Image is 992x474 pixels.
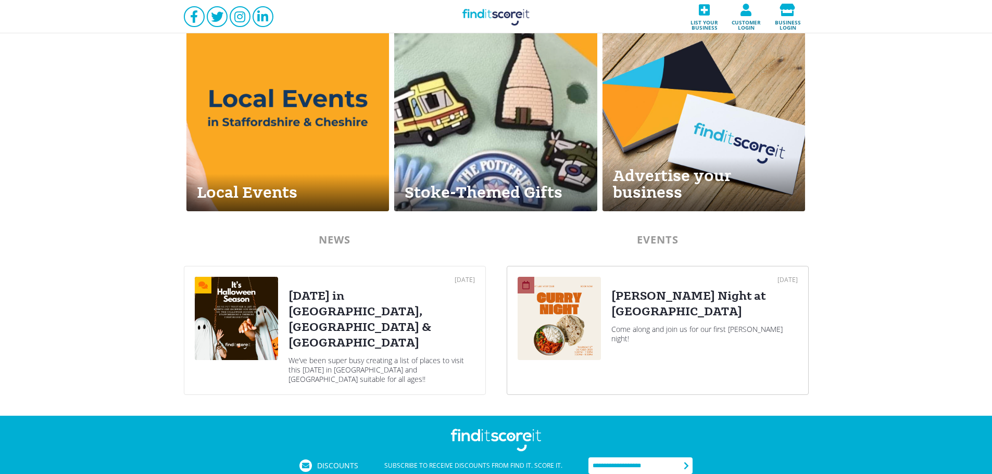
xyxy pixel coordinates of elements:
[611,288,798,319] div: [PERSON_NAME] Night at [GEOGRAPHIC_DATA]
[186,174,390,211] div: Local Events
[184,266,486,395] a: [DATE][DATE] in [GEOGRAPHIC_DATA], [GEOGRAPHIC_DATA] & [GEOGRAPHIC_DATA]We’ve been super busy cre...
[288,356,475,384] div: We’ve been super busy creating a list of places to visit this [DATE] in [GEOGRAPHIC_DATA] and [GE...
[184,235,486,245] div: NEWS
[767,1,809,33] a: Business login
[288,277,475,283] div: [DATE]
[394,21,597,211] a: Stoke-Themed Gifts
[186,21,390,211] a: Local Events
[394,174,597,211] div: Stoke-Themed Gifts
[507,266,809,395] a: [DATE][PERSON_NAME] Night at [GEOGRAPHIC_DATA]Come along and join us for our first [PERSON_NAME] ...
[729,16,764,30] span: Customer login
[684,1,725,33] a: List your business
[317,462,358,469] span: Discounts
[611,277,798,283] div: [DATE]
[687,16,722,30] span: List your business
[602,157,806,211] div: Advertise your business
[770,16,806,30] span: Business login
[602,21,806,211] a: Advertise your business
[288,288,475,351] div: [DATE] in [GEOGRAPHIC_DATA], [GEOGRAPHIC_DATA] & [GEOGRAPHIC_DATA]
[358,459,588,472] div: Subscribe to receive discounts from Find it. Score it.
[725,1,767,33] a: Customer login
[611,325,798,343] div: Come along and join us for our first [PERSON_NAME] night!
[507,235,809,245] div: EVENTS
